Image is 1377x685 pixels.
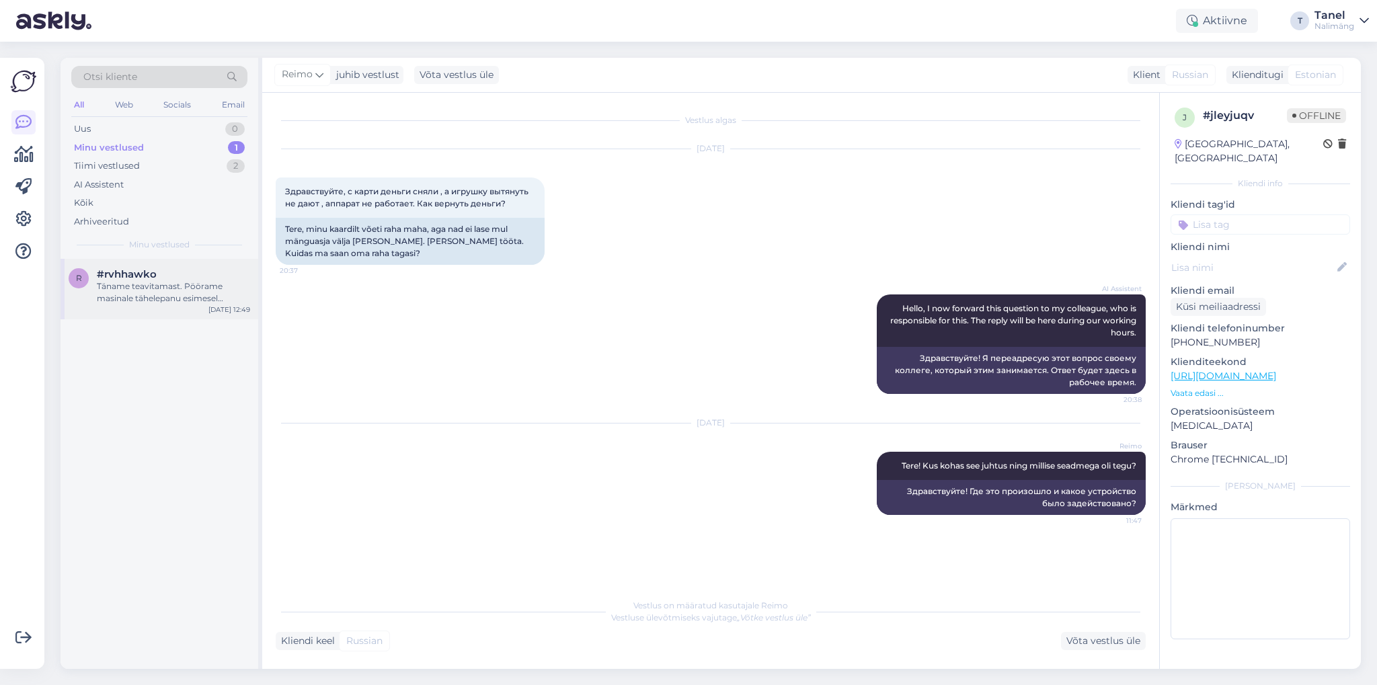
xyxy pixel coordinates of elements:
[219,96,247,114] div: Email
[1314,10,1369,32] a: TanelNalimäng
[1171,419,1350,433] p: [MEDICAL_DATA]
[112,96,136,114] div: Web
[1314,10,1354,21] div: Tanel
[1171,500,1350,514] p: Märkmed
[1128,68,1160,82] div: Klient
[1203,108,1287,124] div: # jleyjuqv
[276,417,1146,429] div: [DATE]
[1171,240,1350,254] p: Kliendi nimi
[1183,112,1187,122] span: j
[331,68,399,82] div: juhib vestlust
[1171,260,1335,275] input: Lisa nimi
[1171,321,1350,335] p: Kliendi telefoninumber
[877,480,1146,515] div: Здравствуйте! Где это произошло и какое устройство было задействовано?
[282,67,313,82] span: Reimo
[97,280,250,305] div: Täname teavitamast. Pöörame masinale tähelepanu esimesel võimalusel.
[225,122,245,136] div: 0
[1091,395,1142,405] span: 20:38
[228,141,245,155] div: 1
[71,96,87,114] div: All
[1171,177,1350,190] div: Kliendi info
[285,186,530,208] span: Здравствуйте, с карти деньги сняли , а игрушку вытянуть не дают , аппарат не работает. Как вернут...
[346,634,383,648] span: Russian
[1171,480,1350,492] div: [PERSON_NAME]
[1171,298,1266,316] div: Küsi meiliaadressi
[74,122,91,136] div: Uus
[737,612,811,622] i: „Võtke vestlus üle”
[74,159,140,173] div: Tiimi vestlused
[1176,9,1258,33] div: Aktiivne
[1295,68,1336,82] span: Estonian
[1171,214,1350,235] input: Lisa tag
[97,268,157,280] span: #rvhhawko
[76,273,82,283] span: r
[276,634,335,648] div: Kliendi keel
[414,66,499,84] div: Võta vestlus üle
[74,196,93,210] div: Kõik
[1175,137,1323,165] div: [GEOGRAPHIC_DATA], [GEOGRAPHIC_DATA]
[1171,452,1350,467] p: Chrome [TECHNICAL_ID]
[276,114,1146,126] div: Vestlus algas
[1171,438,1350,452] p: Brauser
[280,266,330,276] span: 20:37
[633,600,788,610] span: Vestlus on määratud kasutajale Reimo
[1287,108,1346,123] span: Offline
[74,178,124,192] div: AI Assistent
[1171,370,1276,382] a: [URL][DOMAIN_NAME]
[1171,387,1350,399] p: Vaata edasi ...
[276,143,1146,155] div: [DATE]
[1290,11,1309,30] div: T
[1314,21,1354,32] div: Nalimäng
[1171,355,1350,369] p: Klienditeekond
[611,612,811,622] span: Vestluse ülevõtmiseks vajutage
[74,215,129,229] div: Arhiveeritud
[74,141,144,155] div: Minu vestlused
[902,460,1136,471] span: Tere! Kus kohas see juhtus ning millise seadmega oli tegu?
[11,69,36,94] img: Askly Logo
[227,159,245,173] div: 2
[1061,632,1146,650] div: Võta vestlus üle
[1171,284,1350,298] p: Kliendi email
[1091,284,1142,294] span: AI Assistent
[161,96,194,114] div: Socials
[129,239,190,251] span: Minu vestlused
[1171,198,1350,212] p: Kliendi tag'id
[1226,68,1284,82] div: Klienditugi
[1172,68,1208,82] span: Russian
[276,218,545,265] div: Tere, minu kaardilt võeti raha maha, aga nad ei lase mul mänguasja välja [PERSON_NAME]. [PERSON_N...
[1091,516,1142,526] span: 11:47
[890,303,1138,337] span: Hello, I now forward this question to my colleague, who is responsible for this. The reply will b...
[1171,335,1350,350] p: [PHONE_NUMBER]
[208,305,250,315] div: [DATE] 12:49
[1091,441,1142,451] span: Reimo
[1171,405,1350,419] p: Operatsioonisüsteem
[83,70,137,84] span: Otsi kliente
[877,347,1146,394] div: Здравствуйте! Я переадресую этот вопрос своему коллеге, который этим занимается. Ответ будет здес...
